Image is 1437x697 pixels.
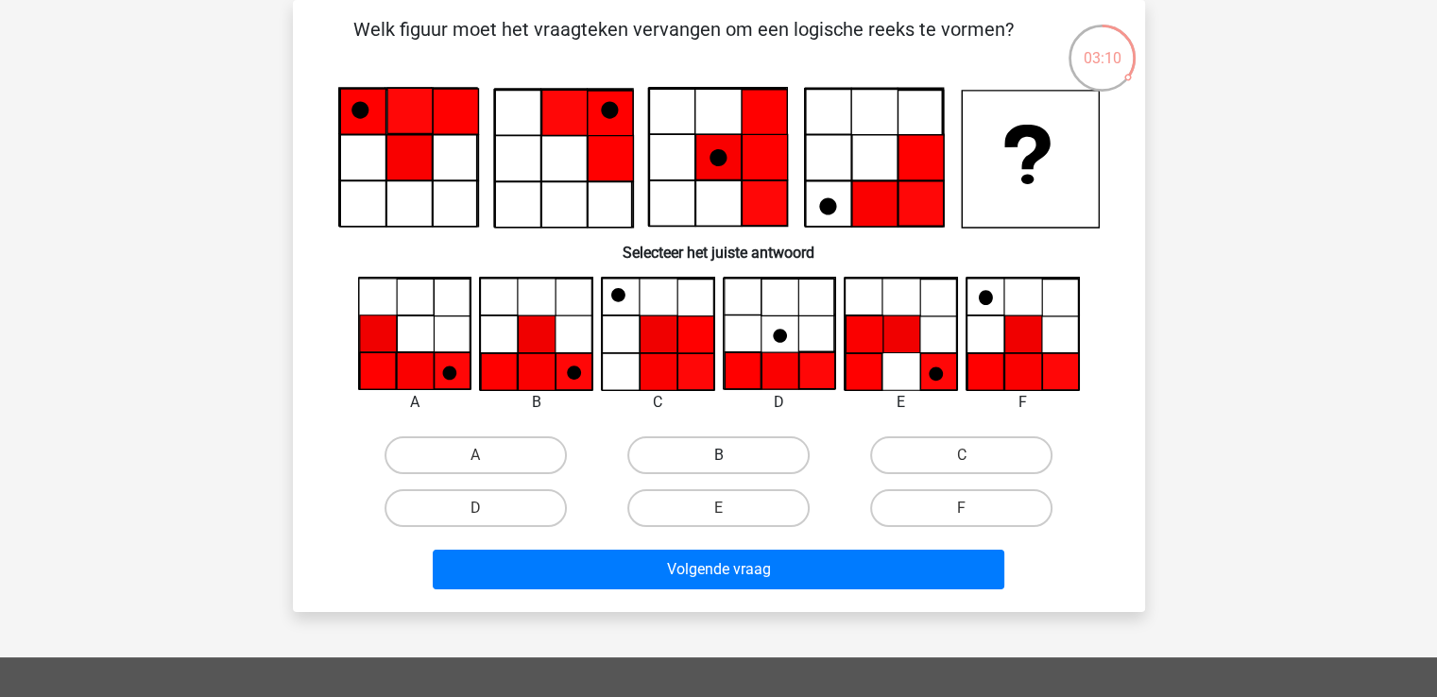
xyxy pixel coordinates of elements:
label: A [385,436,567,474]
label: D [385,489,567,527]
div: 03:10 [1067,23,1138,70]
button: Volgende vraag [433,550,1004,589]
div: E [830,391,972,414]
label: E [627,489,810,527]
label: B [627,436,810,474]
div: D [709,391,851,414]
label: F [870,489,1052,527]
h6: Selecteer het juiste antwoord [323,229,1115,262]
div: B [465,391,607,414]
p: Welk figuur moet het vraagteken vervangen om een logische reeks te vormen? [323,15,1044,72]
div: A [344,391,487,414]
label: C [870,436,1052,474]
div: C [587,391,729,414]
div: F [951,391,1094,414]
